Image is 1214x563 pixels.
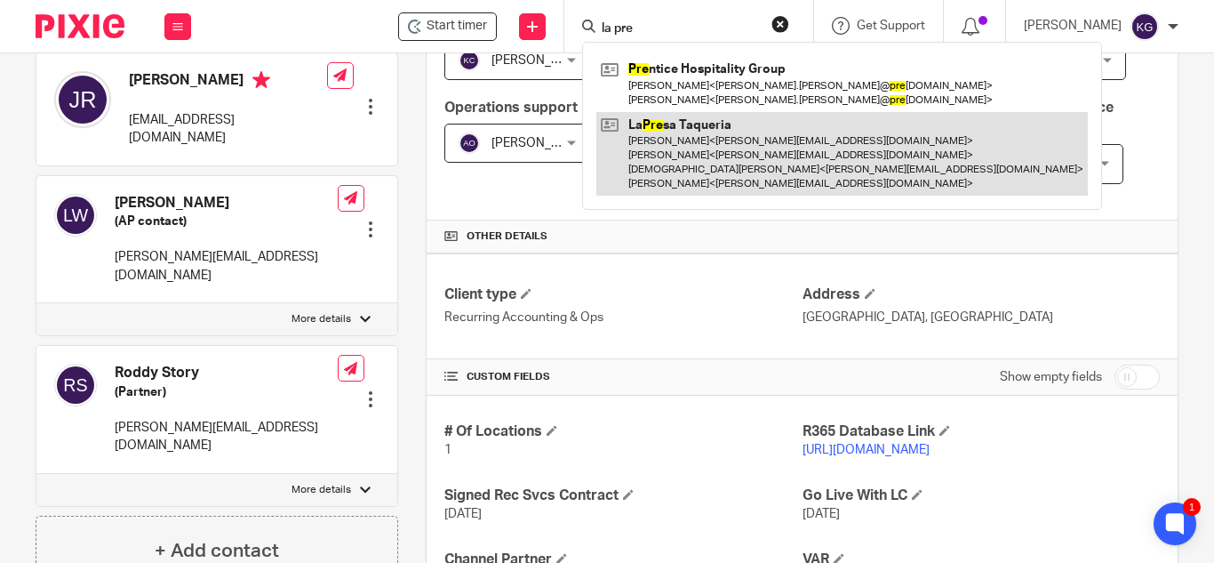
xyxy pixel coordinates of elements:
[444,101,578,115] span: Operations support
[803,286,1160,304] h4: Address
[444,309,802,326] p: Recurring Accounting & Ops
[467,229,547,244] span: Other details
[252,71,270,89] i: Primary
[54,71,111,128] img: svg%3E
[398,12,497,41] div: Charlotte Avenue Partners - Streetcar
[129,71,327,93] h4: [PERSON_NAME]
[115,194,338,213] h4: [PERSON_NAME]
[771,15,789,33] button: Clear
[115,364,338,382] h4: Roddy Story
[444,286,802,304] h4: Client type
[491,54,589,67] span: [PERSON_NAME]
[600,21,760,37] input: Search
[1183,498,1201,516] div: 1
[491,137,589,149] span: [PERSON_NAME]
[427,17,487,36] span: Start timer
[129,111,327,148] p: [EMAIL_ADDRESS][DOMAIN_NAME]
[803,444,930,456] a: [URL][DOMAIN_NAME]
[803,487,1160,505] h4: Go Live With LC
[444,444,451,456] span: 1
[292,312,351,326] p: More details
[444,370,802,384] h4: CUSTOM FIELDS
[444,422,802,441] h4: # Of Locations
[1130,12,1159,41] img: svg%3E
[36,14,124,38] img: Pixie
[444,508,482,520] span: [DATE]
[54,194,97,237] img: svg%3E
[803,508,840,520] span: [DATE]
[1024,17,1122,35] p: [PERSON_NAME]
[115,383,338,401] h5: (Partner)
[115,419,338,455] p: [PERSON_NAME][EMAIL_ADDRESS][DOMAIN_NAME]
[115,248,338,285] p: [PERSON_NAME][EMAIL_ADDRESS][DOMAIN_NAME]
[803,422,1160,441] h4: R365 Database Link
[459,133,480,154] img: svg%3E
[1000,368,1102,386] label: Show empty fields
[292,483,351,497] p: More details
[54,364,97,406] img: svg%3E
[857,20,925,32] span: Get Support
[444,487,802,505] h4: Signed Rec Svcs Contract
[803,309,1160,326] p: [GEOGRAPHIC_DATA], [GEOGRAPHIC_DATA]
[459,50,480,71] img: svg%3E
[115,213,338,230] h5: (AP contact)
